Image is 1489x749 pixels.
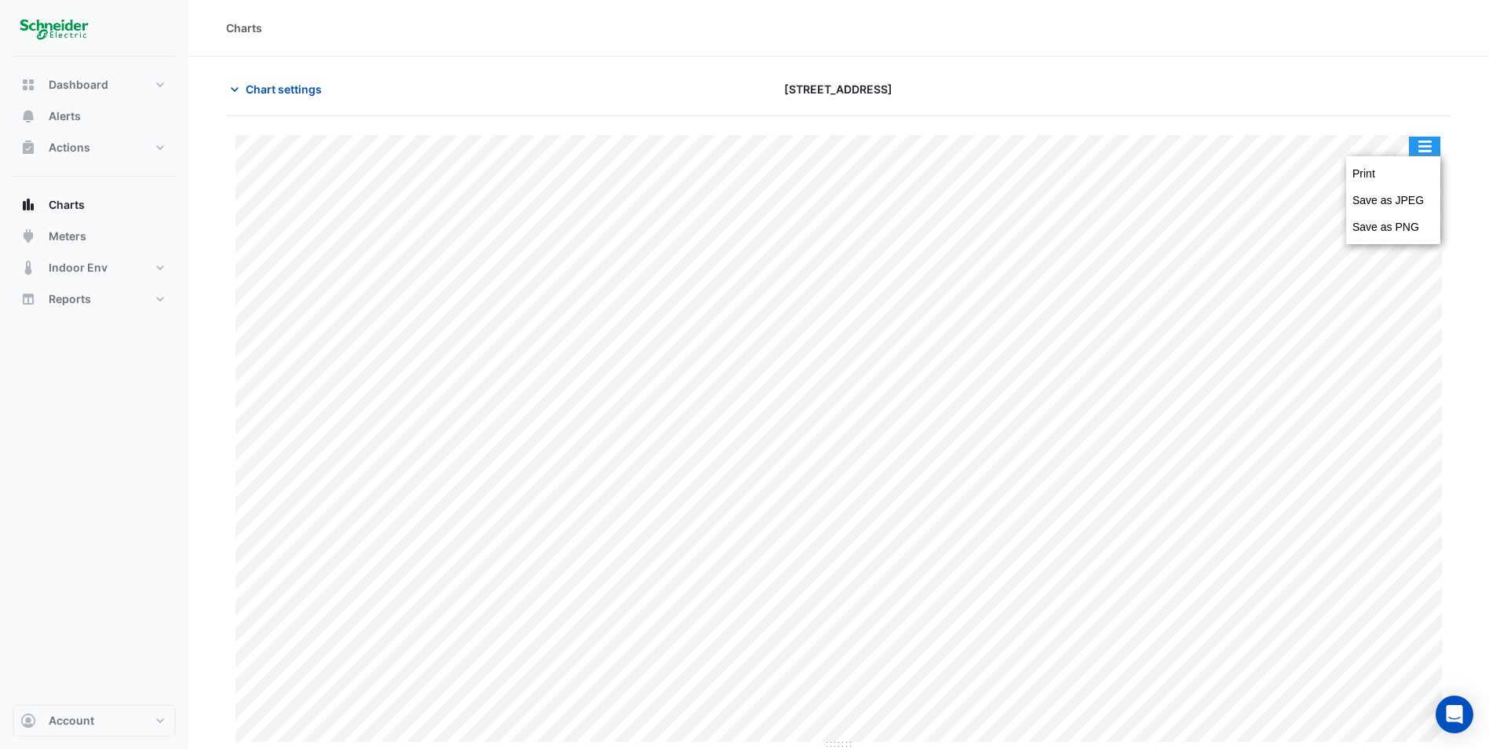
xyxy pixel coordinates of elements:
app-icon: Dashboard [20,77,36,93]
div: Save as PNG [1346,214,1440,240]
button: Reports [13,283,176,315]
button: Charts [13,189,176,221]
button: Indoor Env [13,252,176,283]
span: Indoor Env [49,260,108,276]
span: Chart settings [246,81,322,97]
button: Meters [13,221,176,252]
button: Chart settings [226,75,332,103]
div: Print [1346,160,1440,187]
button: Account [13,705,176,736]
app-icon: Actions [20,140,36,155]
button: More Options [1409,137,1440,156]
span: Charts [49,197,85,213]
span: [STREET_ADDRESS] [784,81,892,97]
span: Actions [49,140,90,155]
span: Dashboard [49,77,108,93]
span: Alerts [49,108,81,124]
app-icon: Reports [20,291,36,307]
app-icon: Alerts [20,108,36,124]
div: Save as JPEG [1346,187,1440,214]
button: Dashboard [13,69,176,100]
app-icon: Meters [20,228,36,244]
app-icon: Indoor Env [20,260,36,276]
div: Open Intercom Messenger [1436,696,1473,733]
button: Alerts [13,100,176,132]
div: Charts [226,20,262,36]
img: Company Logo [19,13,89,44]
app-icon: Charts [20,197,36,213]
button: Actions [13,132,176,163]
span: Meters [49,228,86,244]
span: Account [49,713,94,729]
span: Reports [49,291,91,307]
